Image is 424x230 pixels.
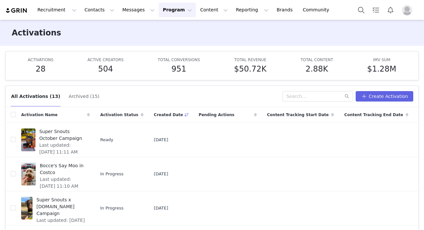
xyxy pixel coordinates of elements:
[35,63,46,75] h5: 28
[234,63,267,75] h5: $50.72K
[154,171,168,177] span: [DATE]
[171,63,186,75] h5: 951
[118,3,158,17] button: Messages
[354,3,368,17] button: Search
[299,3,336,17] a: Community
[398,5,419,15] button: Profile
[39,142,86,156] span: Last updated: [DATE] 11:11 AM
[367,63,396,75] h5: $1.28M
[356,91,413,101] button: Create Activation
[40,176,86,190] span: Last updated: [DATE] 11:10 AM
[68,91,100,101] button: Archived (15)
[369,3,383,17] a: Tasks
[36,196,86,217] span: Super Snouts x [DOMAIN_NAME] Campaign
[198,112,234,118] span: Pending Actions
[344,112,403,118] span: Content Tracking End Date
[21,112,58,118] span: Activation Name
[345,94,349,99] i: icon: search
[21,127,90,153] a: Super Snouts October CampaignLast updated: [DATE] 11:11 AM
[159,3,196,17] button: Program
[100,205,124,211] span: In Progress
[12,27,61,39] h3: Activations
[11,91,61,101] button: All Activations (13)
[98,63,113,75] h5: 504
[154,137,168,143] span: [DATE]
[88,58,124,62] span: ACTIVE CREATORS
[196,3,232,17] button: Content
[21,195,90,221] a: Super Snouts x [DOMAIN_NAME] CampaignLast updated: [DATE] 4:27 PM
[282,91,353,101] input: Search...
[306,63,328,75] h5: 2.88K
[40,162,86,176] span: Bocce's Say Moo in Costco
[28,58,53,62] span: ACTIVATIONS
[234,58,267,62] span: TOTAL REVENUE
[5,7,28,14] img: grin logo
[273,3,298,17] a: Brands
[154,205,168,211] span: [DATE]
[383,3,398,17] button: Notifications
[21,161,90,187] a: Bocce's Say Moo in CostcoLast updated: [DATE] 11:10 AM
[154,112,183,118] span: Created Date
[232,3,272,17] button: Reporting
[34,3,80,17] button: Recruitment
[158,58,200,62] span: TOTAL CONVERSIONS
[100,112,138,118] span: Activation Status
[373,58,390,62] span: IMV SUM
[402,5,412,15] img: placeholder-profile.jpg
[39,128,86,142] span: Super Snouts October Campaign
[301,58,333,62] span: TOTAL CONTENT
[81,3,118,17] button: Contacts
[267,112,329,118] span: Content Tracking Start Date
[100,171,124,177] span: In Progress
[100,137,113,143] span: Ready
